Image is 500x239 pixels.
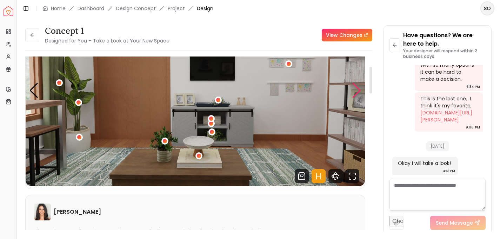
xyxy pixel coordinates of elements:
[168,5,185,12] a: Project
[54,208,101,216] h6: [PERSON_NAME]
[116,5,156,12] li: Design Concept
[398,160,451,167] div: Okay I will take a look!
[352,83,361,98] div: Next slide
[345,169,359,183] svg: Fullscreen
[481,2,494,15] span: SO
[51,5,66,12] a: Home
[4,6,13,16] a: Spacejoy
[443,167,455,174] div: 4:41 PM
[4,6,13,16] img: Spacejoy Logo
[34,229,356,236] p: Please listen to the voice note from your designer, outlining the details of your design.
[295,169,309,183] svg: Shop Products from this design
[34,204,51,220] img: Angela Amore
[29,83,39,98] div: Previous slide
[466,124,480,131] div: 9:06 PM
[45,37,169,44] small: Designed for You – Take a Look at Your New Space
[45,25,169,36] h3: concept 1
[322,29,372,41] a: View Changes
[403,31,486,48] p: Have questions? We are here to help.
[328,169,342,183] svg: 360 View
[426,141,449,151] span: [DATE]
[420,109,472,123] a: [DOMAIN_NAME][URL][PERSON_NAME]
[312,169,326,183] svg: Hotspots Toggle
[420,95,476,123] div: This is the last one. I think it's my favorite,
[78,5,104,12] a: Dashboard
[197,5,213,12] span: Design
[420,54,476,82] div: I should stop looking, With so many options it can be hard to make a decision.
[466,83,480,90] div: 6:34 PM
[42,5,213,12] nav: breadcrumb
[403,48,486,59] p: Your designer will respond within 2 business days.
[480,1,494,15] button: SO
